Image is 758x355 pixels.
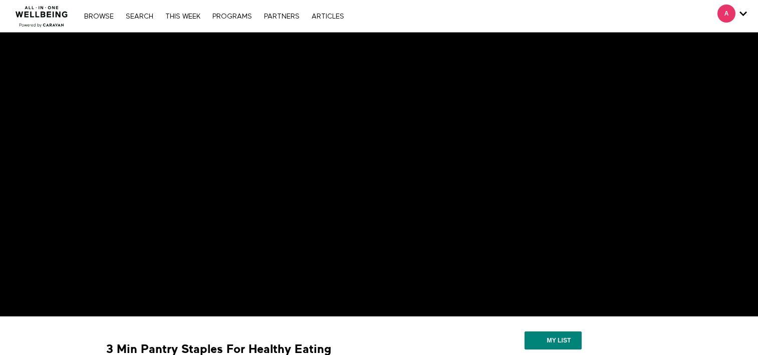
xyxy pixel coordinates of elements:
[79,11,349,21] nav: Primary
[79,13,119,20] a: Browse
[525,331,581,349] button: My list
[207,13,257,20] a: PROGRAMS
[307,13,349,20] a: ARTICLES
[121,13,158,20] a: Search
[160,13,205,20] a: THIS WEEK
[259,13,305,20] a: PARTNERS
